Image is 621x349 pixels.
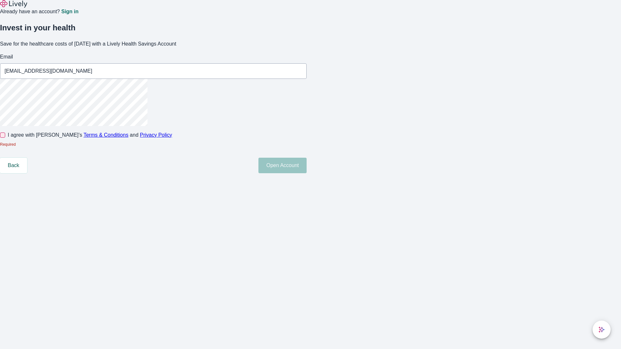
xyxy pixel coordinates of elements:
[83,132,128,138] a: Terms & Conditions
[593,321,611,339] button: chat
[8,131,172,139] span: I agree with [PERSON_NAME]’s and
[61,9,78,14] a: Sign in
[140,132,172,138] a: Privacy Policy
[598,326,605,333] svg: Lively AI Assistant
